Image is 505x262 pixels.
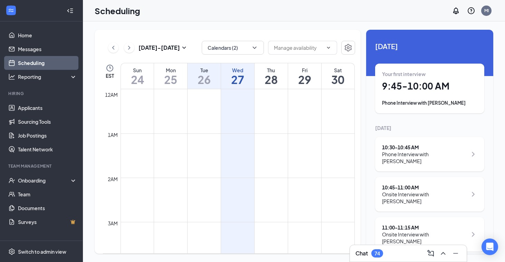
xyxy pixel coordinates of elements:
[154,74,187,85] h1: 25
[18,215,77,229] a: SurveysCrown
[425,248,436,259] button: ComposeMessage
[484,8,489,13] div: MI
[121,74,154,85] h1: 24
[274,44,323,52] input: Manage availability
[18,115,77,129] a: Sourcing Tools
[18,129,77,142] a: Job Postings
[180,44,188,52] svg: SmallChevronDown
[8,177,15,184] svg: UserCheck
[8,163,76,169] div: Team Management
[469,150,477,158] svg: ChevronRight
[18,101,77,115] a: Applicants
[322,74,354,85] h1: 30
[288,63,321,89] a: August 29, 2025
[469,230,477,238] svg: ChevronRight
[121,63,154,89] a: August 24, 2025
[18,201,77,215] a: Documents
[288,67,321,74] div: Fri
[67,7,74,14] svg: Collapse
[108,43,118,53] button: ChevronLeft
[382,144,467,151] div: 10:30 - 10:45 AM
[18,42,77,56] a: Messages
[255,67,288,74] div: Thu
[8,91,76,96] div: Hiring
[121,67,154,74] div: Sun
[469,190,477,198] svg: ChevronRight
[18,28,77,42] a: Home
[188,74,221,85] h1: 26
[18,248,66,255] div: Switch to admin view
[382,71,477,77] div: Your first interview
[18,73,77,80] div: Reporting
[104,91,119,99] div: 12am
[344,44,352,52] svg: Settings
[439,249,447,258] svg: ChevronUp
[126,44,133,52] svg: ChevronRight
[251,44,258,51] svg: ChevronDown
[110,44,117,52] svg: ChevronLeft
[124,43,134,53] button: ChevronRight
[382,184,467,191] div: 10:45 - 11:00 AM
[139,44,180,52] h3: [DATE] - [DATE]
[382,231,467,245] div: Onsite Interview with [PERSON_NAME]
[382,80,477,92] h1: 9:45 - 10:00 AM
[255,74,288,85] h1: 28
[202,41,264,55] button: Calendars (2)ChevronDown
[221,67,254,74] div: Wed
[438,248,449,259] button: ChevronUp
[382,100,477,106] div: Phone Interview with [PERSON_NAME]
[427,249,435,258] svg: ComposeMessage
[355,250,368,257] h3: Chat
[106,64,114,72] svg: Clock
[255,63,288,89] a: August 28, 2025
[18,177,71,184] div: Onboarding
[18,187,77,201] a: Team
[8,248,15,255] svg: Settings
[8,7,15,14] svg: WorkstreamLogo
[375,124,484,131] div: [DATE]
[154,63,187,89] a: August 25, 2025
[322,63,354,89] a: August 30, 2025
[106,175,119,183] div: 2am
[382,191,467,205] div: Onsite Interview with [PERSON_NAME]
[221,74,254,85] h1: 27
[8,73,15,80] svg: Analysis
[221,63,254,89] a: August 27, 2025
[450,248,461,259] button: Minimize
[188,67,221,74] div: Tue
[467,7,475,15] svg: QuestionInfo
[341,41,355,55] button: Settings
[95,5,140,17] h1: Scheduling
[154,67,187,74] div: Mon
[106,219,119,227] div: 3am
[188,63,221,89] a: August 26, 2025
[482,238,498,255] div: Open Intercom Messenger
[322,67,354,74] div: Sat
[18,56,77,70] a: Scheduling
[382,224,467,231] div: 11:00 - 11:15 AM
[451,249,460,258] svg: Minimize
[452,7,460,15] svg: Notifications
[326,45,331,50] svg: ChevronDown
[288,74,321,85] h1: 29
[375,41,484,52] span: [DATE]
[374,251,380,256] div: 74
[106,72,114,79] span: EST
[18,142,77,156] a: Talent Network
[382,151,467,165] div: Phone Interview with [PERSON_NAME]
[106,131,119,139] div: 1am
